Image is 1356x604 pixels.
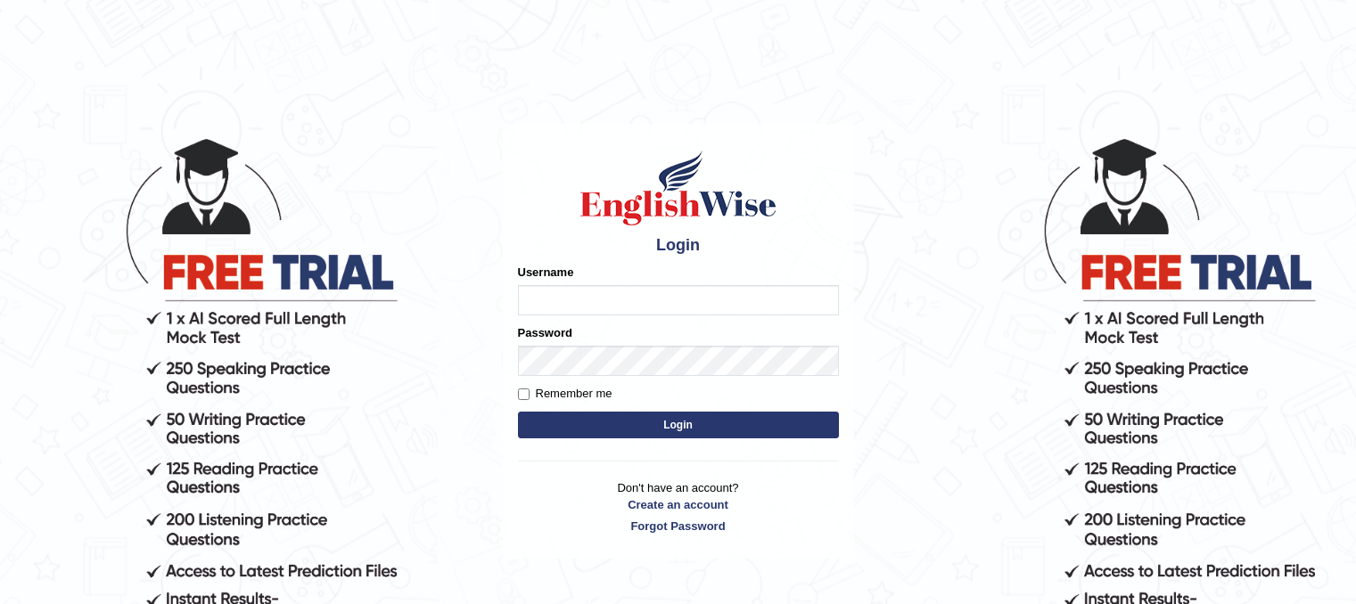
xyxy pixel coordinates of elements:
h4: Login [518,237,839,255]
p: Don't have an account? [518,479,839,535]
label: Username [518,264,574,281]
button: Login [518,412,839,438]
a: Create an account [518,496,839,513]
label: Password [518,324,572,341]
input: Remember me [518,388,530,400]
a: Forgot Password [518,518,839,535]
img: Logo of English Wise sign in for intelligent practice with AI [577,148,780,228]
label: Remember me [518,385,612,403]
